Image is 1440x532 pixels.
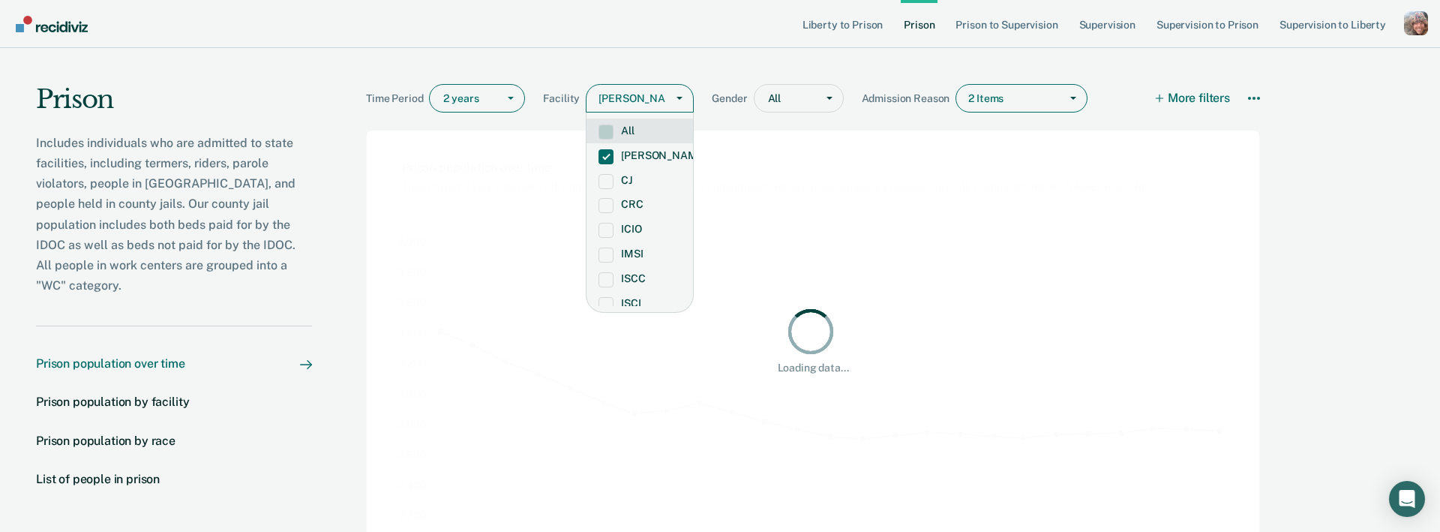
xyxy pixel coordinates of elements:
[36,434,175,448] div: Prison population by race
[712,92,753,105] span: Gender
[36,472,160,486] div: List of people in prison
[956,88,1060,110] div: 2 Items
[598,198,681,211] label: CRC
[768,92,770,105] input: gender
[1156,84,1230,113] button: More filters
[778,362,849,374] div: Loading data...
[598,174,681,187] label: CJ
[598,248,681,260] label: IMSI
[36,356,185,371] div: Prison population over time
[36,395,312,409] a: Prison population by facility
[598,272,681,285] label: ISCC
[36,84,312,127] h1: Prison
[543,92,586,105] span: Facility
[862,92,956,105] span: Admission Reason
[36,133,312,296] p: Includes individuals who are admitted to state facilities, including termers, riders, parole viol...
[586,88,666,110] div: [PERSON_NAME]
[598,125,681,137] label: All
[36,434,312,448] a: Prison population by race
[36,356,312,371] a: Prison population over time
[598,223,681,236] label: ICIO
[36,472,312,486] a: List of people in prison
[1404,11,1428,35] button: Profile dropdown button
[598,297,681,310] label: ISCI
[36,395,189,409] div: Prison population by facility
[16,16,88,32] img: Recidiviz
[1389,481,1425,517] div: Open Intercom Messenger
[1248,92,1260,104] svg: More options
[366,92,429,105] span: Time Period
[598,149,681,162] label: [PERSON_NAME]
